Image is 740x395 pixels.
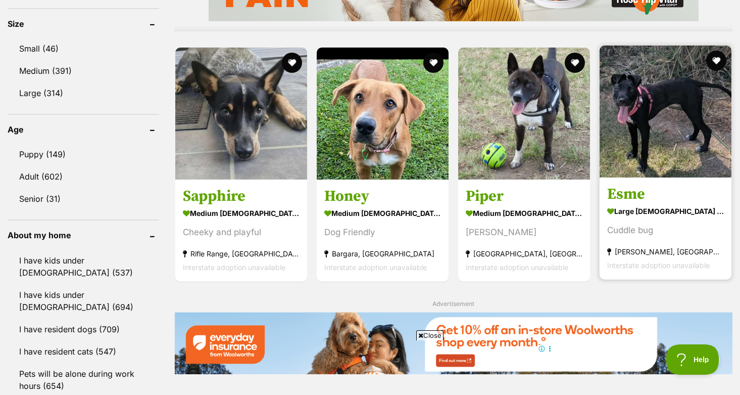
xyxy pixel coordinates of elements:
[565,53,585,73] button: favourite
[466,187,582,206] h3: Piper
[8,60,159,81] a: Medium (391)
[324,247,441,260] strong: Bargara, [GEOGRAPHIC_DATA]
[666,344,720,375] iframe: Help Scout Beacon - Open
[8,19,159,28] header: Size
[432,300,474,308] span: Advertisement
[8,341,159,362] a: I have resident cats (547)
[174,312,732,374] img: Everyday Insurance promotional banner
[607,261,710,270] span: Interstate adoption unavailable
[183,206,300,221] strong: medium [DEMOGRAPHIC_DATA] Dog
[8,231,159,240] header: About my home
[466,263,568,272] span: Interstate adoption unavailable
[324,206,441,221] strong: medium [DEMOGRAPHIC_DATA] Dog
[600,177,731,280] a: Esme large [DEMOGRAPHIC_DATA] Dog Cuddle bug [PERSON_NAME], [GEOGRAPHIC_DATA] Interstate adoption...
[466,206,582,221] strong: medium [DEMOGRAPHIC_DATA] Dog
[706,51,726,71] button: favourite
[183,187,300,206] h3: Sapphire
[458,48,590,180] img: Piper - American Staffordshire Terrier Dog
[183,247,300,260] strong: Rifle Range, [GEOGRAPHIC_DATA]
[607,204,724,218] strong: large [DEMOGRAPHIC_DATA] Dog
[423,53,443,73] button: favourite
[607,224,724,237] div: Cuddle bug
[8,38,159,59] a: Small (46)
[183,263,285,272] span: Interstate adoption unavailable
[466,247,582,260] strong: [GEOGRAPHIC_DATA], [GEOGRAPHIC_DATA]
[174,312,732,376] a: Everyday Insurance promotional banner
[324,263,427,272] span: Interstate adoption unavailable
[8,82,159,104] a: Large (314)
[317,179,449,282] a: Honey medium [DEMOGRAPHIC_DATA] Dog Dog Friendly Bargara, [GEOGRAPHIC_DATA] Interstate adoption u...
[416,330,443,340] span: Close
[8,250,159,283] a: I have kids under [DEMOGRAPHIC_DATA] (537)
[183,226,300,239] div: Cheeky and playful
[8,284,159,318] a: I have kids under [DEMOGRAPHIC_DATA] (694)
[324,226,441,239] div: Dog Friendly
[8,188,159,209] a: Senior (31)
[175,179,307,282] a: Sapphire medium [DEMOGRAPHIC_DATA] Dog Cheeky and playful Rifle Range, [GEOGRAPHIC_DATA] Intersta...
[8,125,159,134] header: Age
[324,187,441,206] h3: Honey
[8,319,159,340] a: I have resident dogs (709)
[607,245,724,258] strong: [PERSON_NAME], [GEOGRAPHIC_DATA]
[8,144,159,165] a: Puppy (149)
[607,185,724,204] h3: Esme
[8,166,159,187] a: Adult (602)
[458,179,590,282] a: Piper medium [DEMOGRAPHIC_DATA] Dog [PERSON_NAME] [GEOGRAPHIC_DATA], [GEOGRAPHIC_DATA] Interstate...
[175,48,307,180] img: Sapphire - Australian Stumpy Tail Cattle Dog
[600,46,731,178] img: Esme - Great Dane Dog
[282,53,302,73] button: favourite
[186,344,554,390] iframe: Advertisement
[317,48,449,180] img: Honey - Mixed breed Dog
[466,226,582,239] div: [PERSON_NAME]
